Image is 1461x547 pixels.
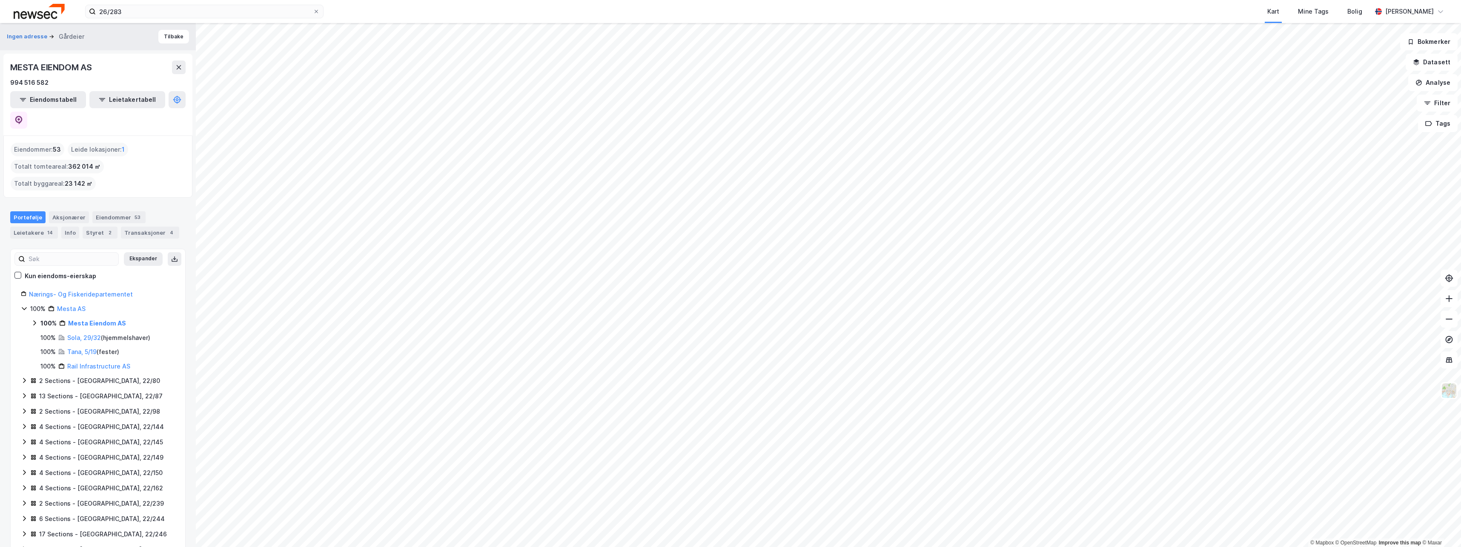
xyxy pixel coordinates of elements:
[68,143,128,156] div: Leide lokasjoner :
[106,228,114,237] div: 2
[67,347,119,357] div: ( fester )
[39,468,163,478] div: 4 Sections - [GEOGRAPHIC_DATA], 22/150
[1379,540,1421,546] a: Improve this map
[1400,33,1458,50] button: Bokmerker
[10,211,46,223] div: Portefølje
[10,91,86,108] button: Eiendomstabell
[1347,6,1362,17] div: Bolig
[40,361,56,371] div: 100%
[40,347,56,357] div: 100%
[68,161,100,172] span: 362 014 ㎡
[10,60,94,74] div: MESTA EIENDOM AS
[1310,540,1334,546] a: Mapbox
[59,32,84,42] div: Gårdeier
[65,178,92,189] span: 23 142 ㎡
[39,498,164,509] div: 2 Sections - [GEOGRAPHIC_DATA], 22/239
[1408,74,1458,91] button: Analyse
[39,391,163,401] div: 13 Sections - [GEOGRAPHIC_DATA], 22/87
[7,32,49,41] button: Ingen adresse
[11,143,64,156] div: Eiendommer :
[39,483,163,493] div: 4 Sections - [GEOGRAPHIC_DATA], 22/162
[11,160,104,173] div: Totalt tomteareal :
[124,252,163,266] button: Ekspander
[30,304,46,314] div: 100%
[1298,6,1329,17] div: Mine Tags
[57,305,86,312] a: Mesta AS
[25,271,96,281] div: Kun eiendoms-eierskap
[67,334,101,341] a: Sola, 29/32
[68,320,126,327] a: Mesta Eiendom AS
[46,228,54,237] div: 14
[14,4,65,19] img: newsec-logo.f6e21ccffca1b3a03d2d.png
[1417,95,1458,112] button: Filter
[67,348,97,355] a: Tana, 5/19
[53,144,61,155] span: 53
[29,291,133,298] a: Nærings- Og Fiskeridepartementet
[158,30,189,43] button: Tilbake
[167,228,176,237] div: 4
[49,211,89,223] div: Aksjonærer
[1418,115,1458,132] button: Tags
[10,227,58,239] div: Leietakere
[1267,6,1279,17] div: Kart
[67,333,150,343] div: ( hjemmelshaver )
[61,227,79,239] div: Info
[10,78,49,88] div: 994 516 582
[25,253,118,265] input: Søk
[96,5,313,18] input: Søk på adresse, matrikkel, gårdeiere, leietakere eller personer
[40,333,56,343] div: 100%
[39,376,160,386] div: 2 Sections - [GEOGRAPHIC_DATA], 22/80
[1385,6,1434,17] div: [PERSON_NAME]
[133,213,142,222] div: 53
[1418,506,1461,547] div: Kontrollprogram for chat
[39,452,163,463] div: 4 Sections - [GEOGRAPHIC_DATA], 22/149
[40,318,57,328] div: 100%
[92,211,146,223] div: Eiendommer
[39,529,167,539] div: 17 Sections - [GEOGRAPHIC_DATA], 22/246
[39,406,160,417] div: 2 Sections - [GEOGRAPHIC_DATA], 22/98
[39,422,164,432] div: 4 Sections - [GEOGRAPHIC_DATA], 22/144
[39,514,165,524] div: 6 Sections - [GEOGRAPHIC_DATA], 22/244
[83,227,117,239] div: Styret
[89,91,165,108] button: Leietakertabell
[122,144,125,155] span: 1
[39,437,163,447] div: 4 Sections - [GEOGRAPHIC_DATA], 22/145
[1441,383,1457,399] img: Z
[67,363,130,370] a: Rail Infrastructure AS
[1418,506,1461,547] iframe: Chat Widget
[121,227,179,239] div: Transaksjoner
[1406,54,1458,71] button: Datasett
[11,177,96,190] div: Totalt byggareal :
[1335,540,1377,546] a: OpenStreetMap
